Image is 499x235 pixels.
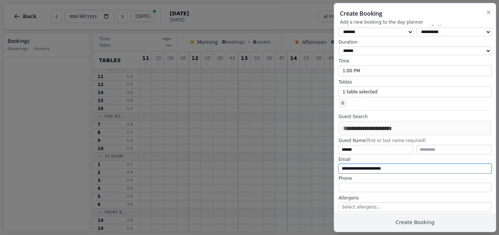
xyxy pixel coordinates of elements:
[365,138,425,143] span: (first or last name required)
[338,114,491,119] label: Guest Search
[338,58,491,64] label: Time
[338,138,491,143] label: Guest Name
[340,19,490,25] p: Add a new booking to the day planner
[340,9,490,18] h2: Create Booking
[338,79,491,85] label: Tables
[338,195,491,201] label: Allergens
[338,202,491,212] button: Select allergens...
[338,86,491,97] button: 1 table selected
[334,213,496,232] button: Create Booking
[338,157,491,162] label: Email
[338,99,347,108] span: 6
[338,175,491,181] label: Phone
[338,65,491,76] button: 1:00 PM
[342,204,381,210] span: Select allergens...
[338,39,491,45] label: Duration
